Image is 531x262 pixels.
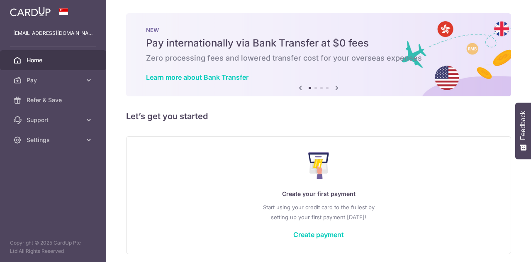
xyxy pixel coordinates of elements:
[27,76,81,84] span: Pay
[519,111,527,140] span: Feedback
[27,116,81,124] span: Support
[143,189,494,199] p: Create your first payment
[126,110,511,123] h5: Let’s get you started
[27,56,81,64] span: Home
[146,27,491,33] p: NEW
[27,136,81,144] span: Settings
[27,96,81,104] span: Refer & Save
[13,29,93,37] p: [EMAIL_ADDRESS][DOMAIN_NAME]
[146,37,491,50] h5: Pay internationally via Bank Transfer at $0 fees
[143,202,494,222] p: Start using your credit card to the fullest by setting up your first payment [DATE]!
[308,152,329,179] img: Make Payment
[515,103,531,159] button: Feedback - Show survey
[126,13,511,96] img: Bank transfer banner
[146,73,248,81] a: Learn more about Bank Transfer
[146,53,491,63] h6: Zero processing fees and lowered transfer cost for your overseas expenses
[10,7,51,17] img: CardUp
[293,230,344,239] a: Create payment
